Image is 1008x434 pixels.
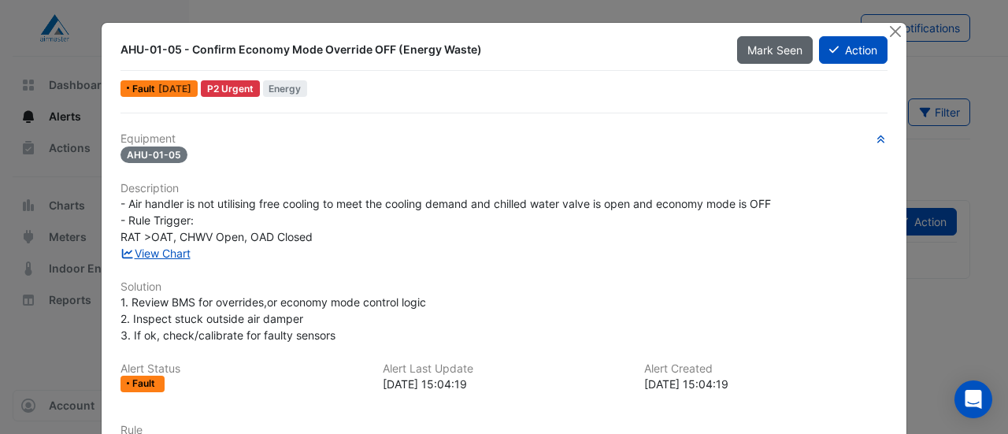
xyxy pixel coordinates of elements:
h6: Solution [120,280,888,294]
h6: Equipment [120,132,888,146]
div: Open Intercom Messenger [954,380,992,418]
h6: Description [120,182,888,195]
div: P2 Urgent [201,80,260,97]
h6: Alert Status [120,362,364,376]
button: Action [819,36,888,64]
h6: Alert Created [644,362,888,376]
span: Mark Seen [747,43,802,57]
div: [DATE] 15:04:19 [644,376,888,392]
h6: Alert Last Update [383,362,626,376]
span: - Air handler is not utilising free cooling to meet the cooling demand and chilled water valve is... [120,197,771,243]
span: AHU-01-05 [120,147,187,163]
button: Mark Seen [737,36,813,64]
span: Fault [132,84,158,94]
a: View Chart [120,247,191,260]
button: Close [887,23,903,39]
span: Energy [263,80,308,97]
div: AHU-01-05 - Confirm Economy Mode Override OFF (Energy Waste) [120,42,718,57]
span: Fri 22-Aug-2025 15:04 AEST [158,83,191,95]
span: 1. Review BMS for overrides,or economy mode control logic 2. Inspect stuck outside air damper 3. ... [120,295,426,342]
div: [DATE] 15:04:19 [383,376,626,392]
span: Fault [132,379,158,388]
